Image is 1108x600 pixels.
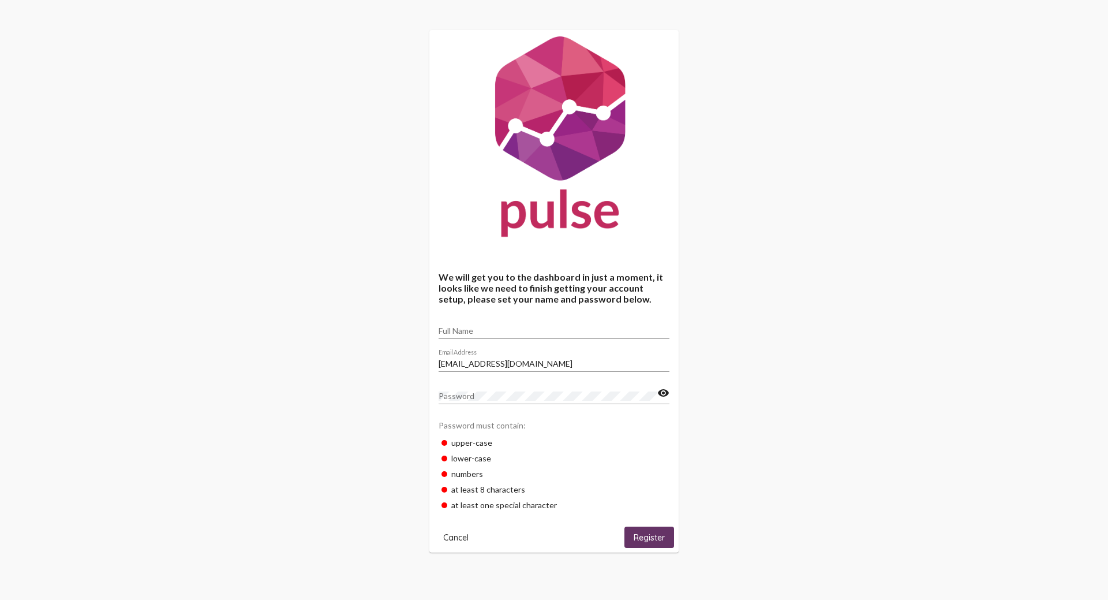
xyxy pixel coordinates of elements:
button: Register [624,527,674,548]
div: at least one special character [439,497,669,513]
mat-icon: visibility [657,386,669,400]
span: Cancel [443,532,469,543]
div: Password must contain: [439,415,669,435]
div: upper-case [439,435,669,450]
span: Register [634,532,665,543]
div: at least 8 characters [439,482,669,497]
button: Cancel [434,527,478,548]
img: Pulse For Good Logo [429,30,679,248]
div: numbers [439,466,669,482]
h4: We will get you to the dashboard in just a moment, it looks like we need to finish getting your a... [439,271,669,304]
div: lower-case [439,450,669,466]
